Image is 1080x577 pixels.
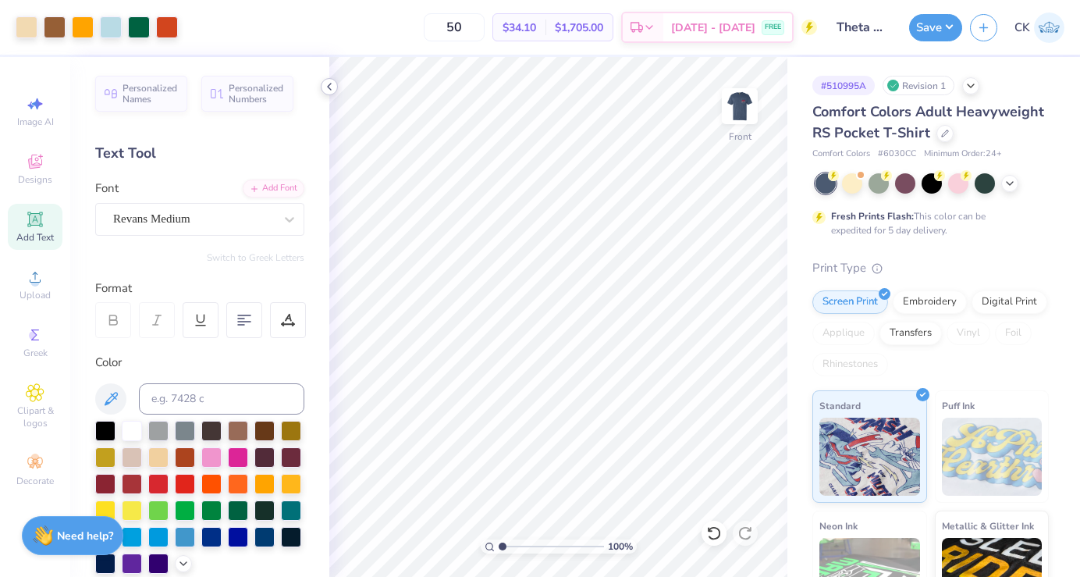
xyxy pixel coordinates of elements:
div: Text Tool [95,143,304,164]
span: 100 % [608,540,633,554]
div: Format [95,280,306,297]
span: Standard [819,397,861,414]
div: Foil [995,322,1032,345]
button: Switch to Greek Letters [207,251,304,264]
span: Personalized Names [123,83,178,105]
span: Comfort Colors [812,148,870,161]
span: Add Text [16,231,54,244]
img: Standard [819,418,920,496]
div: Embroidery [893,290,967,314]
div: This color can be expedited for 5 day delivery. [831,209,1023,237]
button: Save [909,14,962,41]
img: Puff Ink [942,418,1043,496]
div: Digital Print [972,290,1047,314]
span: CK [1014,19,1030,37]
span: Clipart & logos [8,404,62,429]
input: e.g. 7428 c [139,383,304,415]
img: Front [724,91,755,122]
span: $34.10 [503,20,536,36]
input: Untitled Design [825,12,901,43]
div: Transfers [879,322,942,345]
div: # 510995A [812,76,875,95]
span: Designs [18,173,52,186]
span: [DATE] - [DATE] [671,20,755,36]
label: Font [95,180,119,198]
strong: Fresh Prints Flash: [831,210,914,223]
div: Screen Print [812,290,888,314]
span: Decorate [16,475,54,487]
span: # 6030CC [878,148,916,161]
span: Upload [20,289,51,301]
span: Neon Ink [819,518,858,534]
a: CK [1014,12,1064,43]
span: Image AI [17,116,54,128]
span: $1,705.00 [555,20,603,36]
span: Puff Ink [942,397,975,414]
div: Vinyl [947,322,990,345]
span: Minimum Order: 24 + [924,148,1002,161]
span: Personalized Numbers [229,83,284,105]
input: – – [424,13,485,41]
div: Applique [812,322,875,345]
div: Front [729,130,751,144]
span: Greek [23,347,48,359]
span: Comfort Colors Adult Heavyweight RS Pocket T-Shirt [812,102,1044,142]
div: Print Type [812,259,1049,277]
span: Metallic & Glitter Ink [942,518,1034,534]
div: Add Font [243,180,304,198]
img: Chris Kolbas [1034,12,1064,43]
div: Rhinestones [812,353,888,376]
span: FREE [765,22,781,33]
strong: Need help? [57,529,113,543]
div: Color [95,354,304,372]
div: Revision 1 [883,76,954,95]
